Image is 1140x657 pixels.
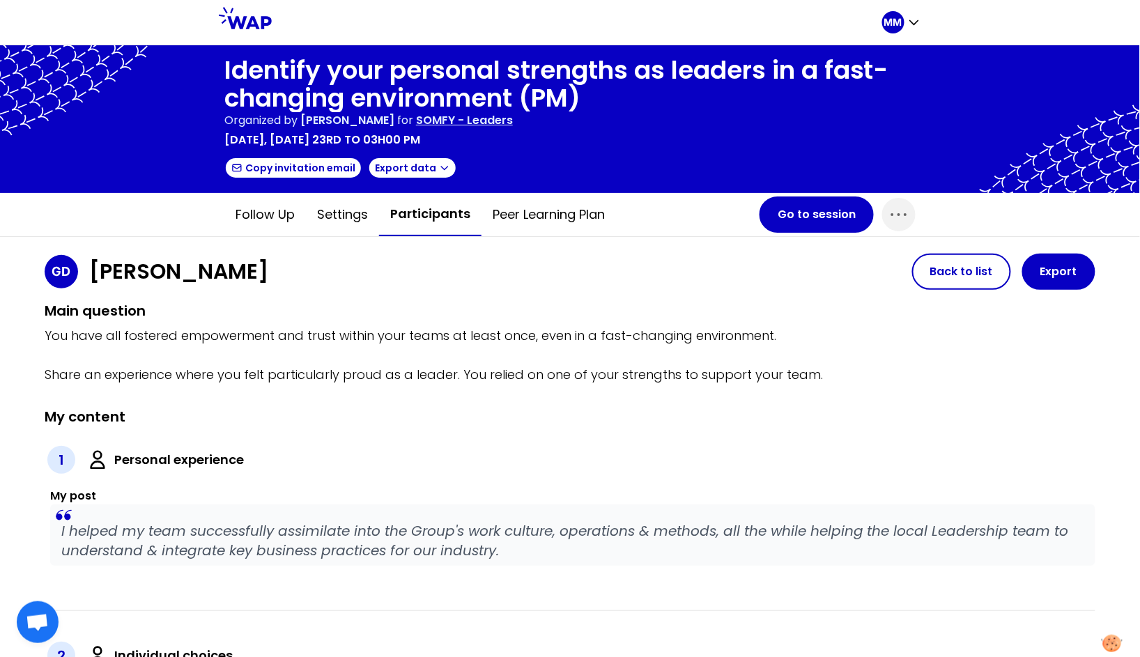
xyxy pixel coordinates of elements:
[884,15,902,29] p: MM
[306,194,379,235] button: Settings
[368,157,457,179] button: Export data
[114,450,244,470] label: Personal experience
[1022,254,1095,290] button: Export
[50,488,1095,504] h3: My post
[224,194,306,235] button: Follow up
[47,446,75,474] div: 1
[379,193,482,236] button: Participants
[912,254,1011,290] button: Back to list
[482,194,616,235] button: Peer learning plan
[61,521,1084,560] p: I helped my team successfully assimilate into the Group's work culture, operations & methods, all...
[882,11,921,33] button: MM
[45,407,125,426] h2: My content
[224,157,362,179] button: Copy invitation email
[17,601,59,643] div: Ouvrir le chat
[397,112,413,129] p: for
[760,196,874,233] button: Go to session
[224,56,916,112] h1: Identify your personal strengths as leaders in a fast-changing environment (PM)
[224,112,298,129] p: Organized by
[89,259,268,284] h1: [PERSON_NAME]
[52,262,71,281] p: GD
[45,301,1095,320] h2: Main question
[224,132,420,148] p: [DATE], [DATE] 23rd to 03h00 pm
[416,112,513,129] p: SOMFY - Leaders
[300,112,394,128] span: [PERSON_NAME]
[45,326,1095,385] p: You have all fostered empowerment and trust within your teams at least once, even in a fast-chang...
